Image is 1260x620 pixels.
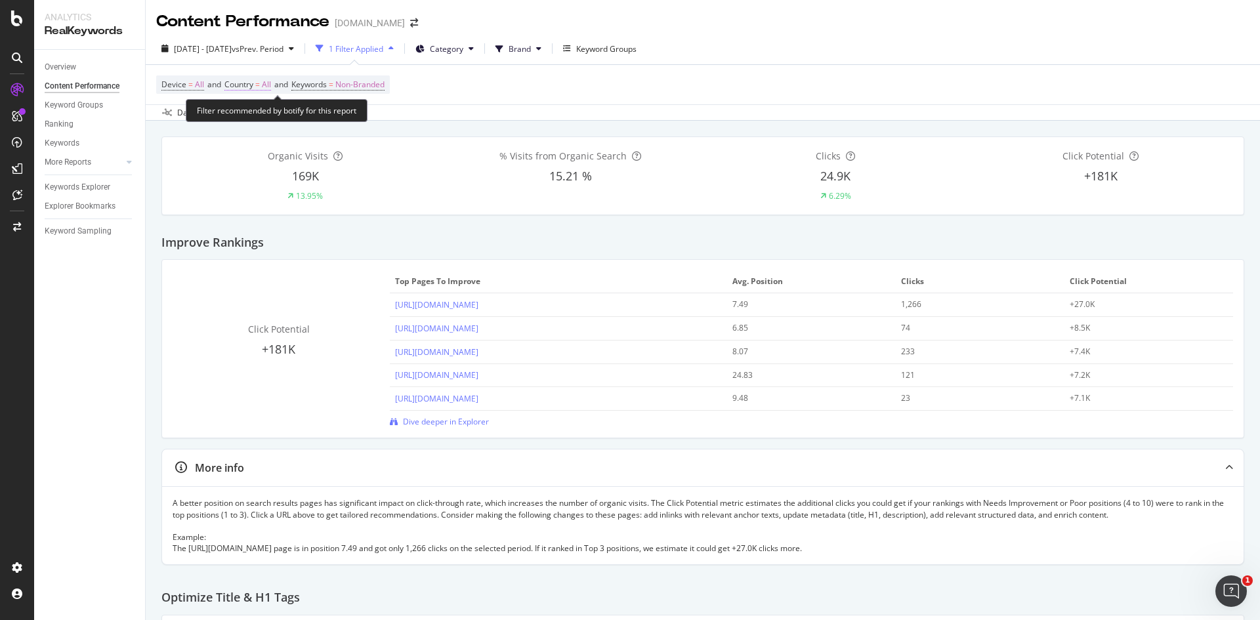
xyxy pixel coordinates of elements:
div: Keyword Groups [576,43,637,54]
button: Brand [490,38,547,59]
span: Country [224,79,253,90]
div: [DOMAIN_NAME] [335,16,405,30]
span: [DATE] - [DATE] [174,43,232,54]
span: 15.21 % [549,168,592,184]
div: RealKeywords [45,24,135,39]
div: 233 [901,346,1043,358]
div: Keywords [45,136,79,150]
span: +181K [1084,168,1118,184]
a: More Reports [45,155,123,169]
a: [URL][DOMAIN_NAME] [395,393,478,404]
span: Clicks [901,276,1056,287]
a: Keyword Groups [45,98,136,112]
span: Keywords [291,79,327,90]
a: Keywords [45,136,136,150]
span: Brand [509,43,531,54]
span: Click Potential [1070,276,1225,287]
div: +7.1K [1070,392,1212,404]
span: = [188,79,193,90]
div: 6.29% [829,190,851,201]
div: Ranking [45,117,73,131]
span: Click Potential [1062,150,1124,162]
a: [URL][DOMAIN_NAME] [395,369,478,381]
div: A better position on search results pages has significant impact on click-through rate, which inc... [173,497,1233,554]
button: Keyword Groups [558,38,642,59]
div: Data crossed with the Crawl [177,107,280,119]
span: 1 [1242,575,1253,586]
div: 1,266 [901,299,1043,310]
div: More info [195,461,244,476]
div: Filter recommended by botify for this report [186,99,367,122]
div: arrow-right-arrow-left [410,18,418,28]
span: = [329,79,333,90]
a: Explorer Bookmarks [45,199,136,213]
div: 121 [901,369,1043,381]
div: +7.2K [1070,369,1212,381]
div: Analytics [45,10,135,24]
div: Keyword Sampling [45,224,112,238]
span: 169K [292,168,319,184]
a: Ranking [45,117,136,131]
div: +27.0K [1070,299,1212,310]
a: Keywords Explorer [45,180,136,194]
span: vs Prev. Period [232,43,283,54]
span: = [255,79,260,90]
button: [DATE] - [DATE]vsPrev. Period [156,38,299,59]
a: Overview [45,60,136,74]
div: 8.07 [732,346,875,358]
div: 74 [901,322,1043,334]
h2: Improve Rankings [161,236,264,249]
div: Keywords Explorer [45,180,110,194]
div: 6.85 [732,322,875,334]
div: 7.49 [732,299,875,310]
span: Non-Branded [335,75,385,94]
span: All [262,75,271,94]
span: Avg. Position [732,276,887,287]
div: 9.48 [732,392,875,404]
div: +8.5K [1070,322,1212,334]
span: +181K [262,341,295,357]
div: 13.95% [296,190,323,201]
span: Clicks [816,150,841,162]
div: Explorer Bookmarks [45,199,115,213]
span: Organic Visits [268,150,328,162]
span: Category [430,43,463,54]
button: 1 Filter Applied [310,38,399,59]
h2: Optimize Title & H1 Tags [161,591,300,604]
span: and [207,79,221,90]
div: 1 Filter Applied [329,43,383,54]
div: Content Performance [45,79,119,93]
div: Keyword Groups [45,98,103,112]
span: Device [161,79,186,90]
iframe: Intercom live chat [1215,575,1247,607]
div: 23 [901,392,1043,404]
span: Dive deeper in Explorer [403,416,489,427]
a: [URL][DOMAIN_NAME] [395,323,478,334]
div: Overview [45,60,76,74]
span: % Visits from Organic Search [499,150,627,162]
span: Top pages to improve [395,276,719,287]
a: Dive deeper in Explorer [390,416,489,427]
a: [URL][DOMAIN_NAME] [395,299,478,310]
a: Content Performance [45,79,136,93]
span: All [195,75,204,94]
div: 24.83 [732,369,875,381]
span: and [274,79,288,90]
div: More Reports [45,155,91,169]
div: +7.4K [1070,346,1212,358]
a: Keyword Sampling [45,224,136,238]
button: Category [410,38,479,59]
a: [URL][DOMAIN_NAME] [395,346,478,358]
span: 24.9K [820,168,850,184]
span: Click Potential [248,323,310,335]
div: Content Performance [156,10,329,33]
